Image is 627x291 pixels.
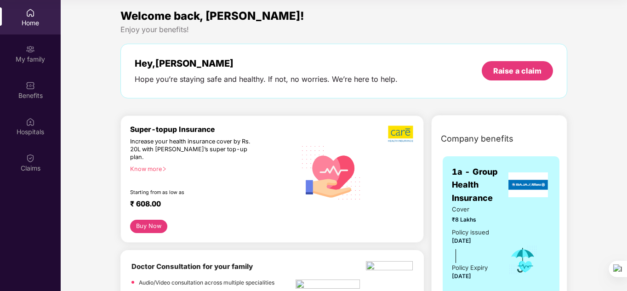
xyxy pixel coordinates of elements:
[26,8,35,17] img: svg+xml;base64,PHN2ZyBpZD0iSG9tZSIgeG1sbnM9Imh0dHA6Ly93d3cudzMub3JnLzIwMDAvc3ZnIiB3aWR0aD0iMjAiIG...
[452,215,495,224] span: ₹8 Lakhs
[493,66,541,76] div: Raise a claim
[26,45,35,54] img: svg+xml;base64,PHN2ZyB3aWR0aD0iMjAiIGhlaWdodD0iMjAiIHZpZXdCb3g9IjAgMCAyMCAyMCIgZmlsbD0ibm9uZSIgeG...
[508,245,538,275] img: icon
[508,172,548,197] img: insurerLogo
[139,278,274,287] p: Audio/Video consultation across multiple specialities
[296,136,367,208] img: svg+xml;base64,PHN2ZyB4bWxucz0iaHR0cDovL3d3dy53My5vcmcvMjAwMC9zdmciIHhtbG5zOnhsaW5rPSJodHRwOi8vd3...
[452,205,495,214] span: Cover
[26,154,35,163] img: svg+xml;base64,PHN2ZyBpZD0iQ2xhaW0iIHhtbG5zPSJodHRwOi8vd3d3LnczLm9yZy8yMDAwL3N2ZyIgd2lkdGg9IjIwIi...
[130,200,287,211] div: ₹ 608.00
[366,261,413,273] img: physica%20-%20Edited.png
[130,125,296,134] div: Super-topup Insurance
[135,74,398,84] div: Hope you’re staying safe and healthy. If not, no worries. We’re here to help.
[130,138,256,161] div: Increase your health insurance cover by Rs. 20L with [PERSON_NAME]’s super top-up plan.
[388,125,414,143] img: b5dec4f62d2307b9de63beb79f102df3.png
[130,220,167,233] button: Buy Now
[135,58,398,69] div: Hey, [PERSON_NAME]
[130,165,291,172] div: Know more
[162,166,167,171] span: right
[26,117,35,126] img: svg+xml;base64,PHN2ZyBpZD0iSG9zcGl0YWxzIiB4bWxucz0iaHR0cDovL3d3dy53My5vcmcvMjAwMC9zdmciIHdpZHRoPS...
[452,165,506,205] span: 1a - Group Health Insurance
[130,189,257,196] div: Starting from as low as
[452,237,471,244] span: [DATE]
[452,228,489,237] div: Policy issued
[452,263,488,273] div: Policy Expiry
[452,273,471,280] span: [DATE]
[120,25,567,34] div: Enjoy your benefits!
[120,9,304,23] span: Welcome back, [PERSON_NAME]!
[26,81,35,90] img: svg+xml;base64,PHN2ZyBpZD0iQmVuZWZpdHMiIHhtbG5zPSJodHRwOi8vd3d3LnczLm9yZy8yMDAwL3N2ZyIgd2lkdGg9Ij...
[131,262,253,271] b: Doctor Consultation for your family
[441,132,513,145] span: Company benefits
